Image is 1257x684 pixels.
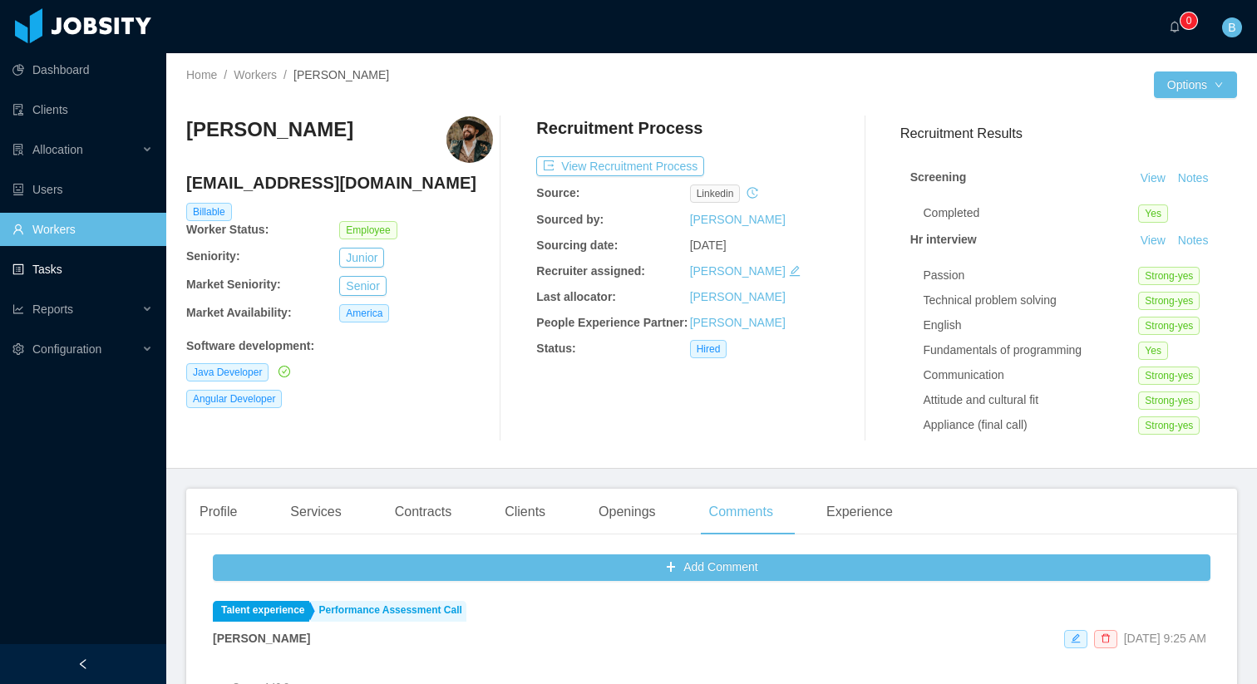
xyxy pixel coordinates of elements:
div: Completed [924,204,1139,222]
span: [PERSON_NAME] [293,68,389,81]
a: icon: pie-chartDashboard [12,53,153,86]
span: Strong-yes [1138,367,1200,385]
span: Reports [32,303,73,316]
b: Market Seniority: [186,278,281,291]
div: Services [277,489,354,535]
div: Clients [491,489,559,535]
span: Employee [339,221,397,239]
span: / [283,68,287,81]
a: [PERSON_NAME] [690,264,786,278]
strong: Hr interview [910,233,977,246]
a: icon: profileTasks [12,253,153,286]
div: Contracts [382,489,465,535]
a: icon: userWorkers [12,213,153,246]
a: icon: auditClients [12,93,153,126]
b: Worker Status: [186,223,269,236]
strong: Screening [910,170,967,184]
span: Billable [186,203,232,221]
b: Last allocator: [536,290,616,303]
b: Recruiter assigned: [536,264,645,278]
h3: Recruitment Results [900,123,1237,144]
sup: 0 [1181,12,1197,29]
div: English [924,317,1139,334]
b: Market Availability: [186,306,292,319]
a: [PERSON_NAME] [690,213,786,226]
button: Junior [339,248,384,268]
b: Source: [536,186,579,199]
span: linkedin [690,185,741,203]
a: icon: exportView Recruitment Process [536,160,704,173]
a: View [1135,234,1171,247]
a: [PERSON_NAME] [690,290,786,303]
strong: [PERSON_NAME] [213,632,310,645]
a: Performance Assessment Call [311,601,466,622]
i: icon: history [747,187,758,199]
span: Yes [1138,204,1168,223]
a: icon: robotUsers [12,173,153,206]
div: Passion [924,267,1139,284]
div: Experience [813,489,906,535]
div: Attitude and cultural fit [924,391,1139,409]
span: [DATE] 9:25 AM [1124,632,1206,645]
span: / [224,68,227,81]
i: icon: delete [1101,633,1111,643]
i: icon: setting [12,343,24,355]
div: Profile [186,489,250,535]
h4: Recruitment Process [536,116,702,140]
div: Openings [585,489,669,535]
b: Sourced by: [536,213,604,226]
a: icon: check-circle [275,365,290,378]
a: Workers [234,68,277,81]
b: People Experience Partner: [536,316,688,329]
button: Optionsicon: down [1154,71,1237,98]
h4: [EMAIL_ADDRESS][DOMAIN_NAME] [186,171,493,194]
span: Strong-yes [1138,267,1200,285]
span: Configuration [32,342,101,356]
span: [DATE] [690,239,727,252]
div: Comments [696,489,786,535]
i: icon: edit [789,265,801,277]
i: icon: bell [1169,21,1181,32]
b: Status: [536,342,575,355]
span: Strong-yes [1138,292,1200,310]
span: America [339,304,389,322]
span: Java Developer [186,363,269,381]
i: icon: line-chart [12,303,24,315]
a: Home [186,68,217,81]
i: icon: solution [12,144,24,155]
a: [PERSON_NAME] [690,316,786,329]
button: Notes [1171,231,1215,251]
span: Allocation [32,143,83,156]
span: Angular Developer [186,390,282,408]
div: Communication [924,367,1139,384]
span: Strong-yes [1138,391,1200,410]
b: Sourcing date: [536,239,618,252]
div: Fundamentals of programming [924,342,1139,359]
span: Strong-yes [1138,416,1200,435]
a: Talent experience [213,601,309,622]
span: Yes [1138,342,1168,360]
i: icon: check-circle [279,366,290,377]
button: icon: exportView Recruitment Process [536,156,704,176]
a: View [1135,171,1171,185]
button: Senior [339,276,386,296]
span: B [1228,17,1235,37]
i: icon: edit [1071,633,1081,643]
span: Strong-yes [1138,317,1200,335]
b: Software development : [186,339,314,352]
h3: [PERSON_NAME] [186,116,353,143]
button: Notes [1171,169,1215,189]
span: Hired [690,340,727,358]
img: e3a7af0b-2fc5-4dc6-998d-788b2109012f_664f7d414fb31-400w.png [446,116,493,163]
button: icon: plusAdd Comment [213,554,1210,581]
div: Technical problem solving [924,292,1139,309]
b: Seniority: [186,249,240,263]
div: Appliance (final call) [924,416,1139,434]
